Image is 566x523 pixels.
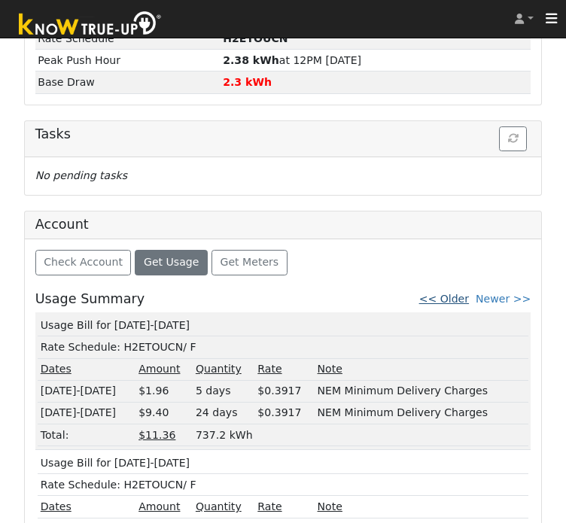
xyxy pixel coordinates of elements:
div: 24 days [196,405,252,421]
div: 737.2 kWh [196,427,525,443]
div: $0.3917 [257,383,312,399]
td: NEM Minimum Delivery Charges [315,380,528,402]
span: / F [183,479,196,491]
button: Get Meters [211,250,288,275]
u: Rate [257,363,281,375]
td: Rate Schedule: H2ETOUCN [38,474,528,496]
td: Total: [38,424,135,446]
h5: Usage Summary [35,291,145,307]
u: Dates [41,500,72,512]
u: Note [318,363,342,375]
span: Get Meters [221,256,279,268]
td: at 12PM [DATE] [221,50,531,71]
span: Get Usage [144,256,199,268]
a: Newer >> [476,293,531,305]
span: / F [183,341,196,353]
strong: F [223,32,288,44]
td: [DATE]-[DATE] [38,402,135,424]
td: Usage Bill for [DATE]-[DATE] [38,315,528,336]
u: Quantity [196,363,242,375]
h5: Tasks [35,126,531,142]
strong: 2.38 kWh [223,54,279,66]
u: Quantity [196,500,242,512]
u: Note [318,500,342,512]
div: 5 days [196,383,252,399]
h5: Account [35,217,89,232]
td: $1.96 [136,380,193,402]
u: $11.36 [138,429,175,441]
td: Base Draw [35,71,221,93]
td: Usage Bill for [DATE]-[DATE] [38,452,528,474]
strong: 2.3 kWh [223,76,272,88]
td: Peak Push Hour [35,50,221,71]
td: $9.40 [136,402,193,424]
img: Know True-Up [11,8,169,42]
u: Dates [41,363,72,375]
td: [DATE]-[DATE] [38,380,135,402]
button: Refresh [499,126,527,152]
a: << Older [419,293,469,305]
u: Amount [138,363,180,375]
button: Check Account [35,250,132,275]
button: Get Usage [135,250,208,275]
td: NEM Minimum Delivery Charges [315,402,528,424]
span: Check Account [44,256,123,268]
td: Rate Schedule: H2ETOUCN [38,336,528,358]
div: $0.3917 [257,405,312,421]
button: Toggle navigation [537,8,566,29]
u: Amount [138,500,180,512]
u: Rate [257,500,281,512]
i: No pending tasks [35,169,127,181]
